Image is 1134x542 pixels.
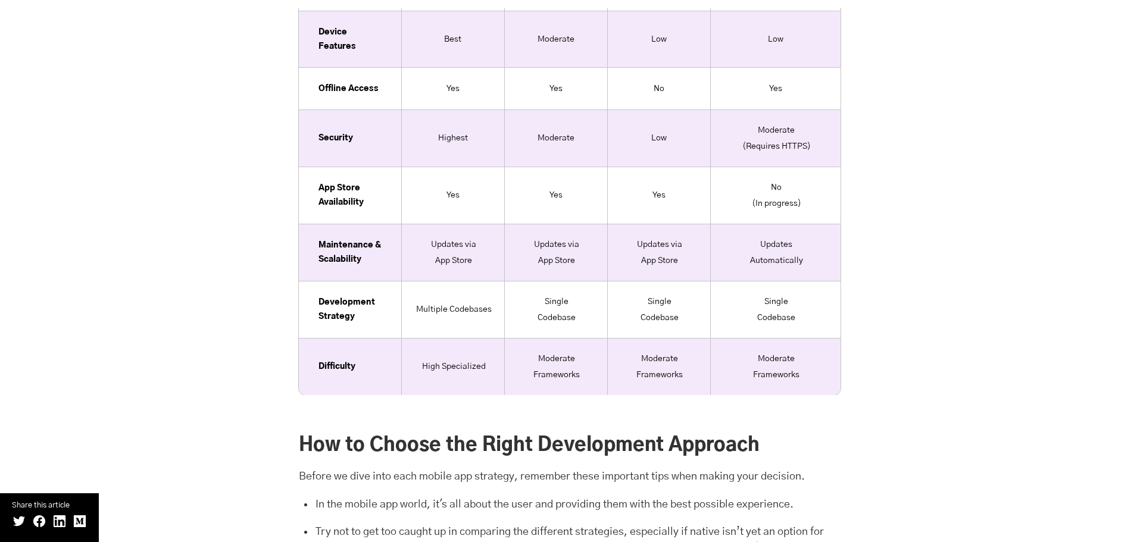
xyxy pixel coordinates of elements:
[504,167,607,224] td: Yes
[515,311,597,324] li: Codebase
[12,499,87,512] small: Share this article
[721,238,830,254] li: Updates
[515,295,597,311] li: Single
[721,254,830,267] li: Automatically
[299,433,805,457] h2: How to Choose the Right Development Approach
[721,197,830,210] li: (In progress)
[607,67,710,109] td: No
[618,254,700,267] li: App Store
[515,254,597,267] li: App Store
[721,295,830,311] li: Single
[299,469,836,485] p: Before we dive into each mobile app strategy, remember these important tips when making your deci...
[401,67,504,109] td: Yes
[710,67,840,109] td: Yes
[299,281,402,338] th: Development Strategy
[299,224,402,281] th: Maintenance & Scalability
[412,360,494,373] li: High Specialized
[710,11,840,67] td: Low
[721,140,830,153] li: (Requires HTTPS)
[412,303,494,316] li: Multiple Codebases
[618,238,700,254] li: Updates via
[299,11,402,67] th: Device Features
[401,109,504,167] td: Highest
[401,167,504,224] td: Yes
[299,167,402,224] th: App Store Availability
[504,109,607,167] td: Moderate
[299,67,402,109] th: Offline Access
[721,181,830,197] li: No
[515,352,597,368] li: Moderate
[412,238,494,254] li: Updates via
[618,368,700,381] li: Frameworks
[721,311,830,324] li: Codebase
[721,368,830,381] li: Frameworks
[618,352,700,368] li: Moderate
[515,238,597,254] li: Updates via
[504,67,607,109] td: Yes
[618,295,700,311] li: Single
[314,497,836,516] li: In the mobile app world, it's all about the user and providing them with the best possible experi...
[721,124,830,140] li: Moderate
[618,311,700,324] li: Codebase
[401,11,504,67] td: Best
[515,368,597,381] li: Frameworks
[504,11,607,67] td: Moderate
[607,11,710,67] td: Low
[721,352,830,368] li: Moderate
[607,109,710,167] td: Low
[412,254,494,267] li: App Store
[299,338,402,395] th: Difficulty
[299,109,402,167] th: Security
[607,167,710,224] td: Yes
